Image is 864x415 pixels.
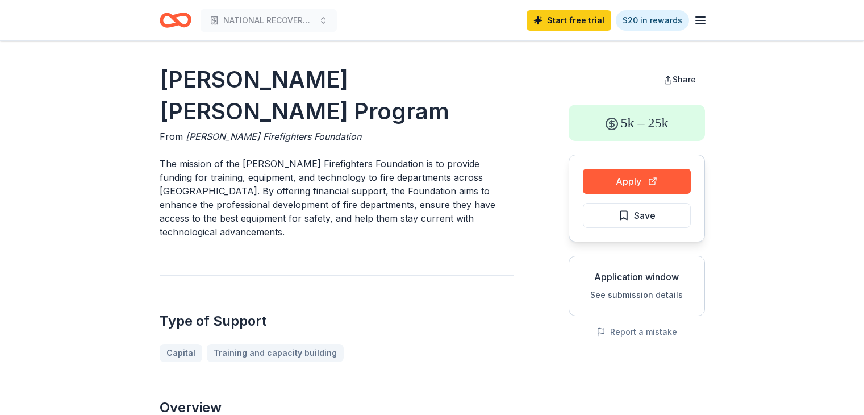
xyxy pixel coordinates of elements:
div: From [160,130,514,143]
div: Application window [578,270,695,284]
h1: [PERSON_NAME] [PERSON_NAME] Program [160,64,514,127]
a: $20 in rewards [616,10,689,31]
h2: Type of Support [160,312,514,330]
a: Capital [160,344,202,362]
button: Save [583,203,691,228]
span: Share [673,74,696,84]
button: Share [654,68,705,91]
div: 5k – 25k [569,105,705,141]
span: [PERSON_NAME] Firefighters Foundation [186,131,361,142]
button: Report a mistake [596,325,677,339]
a: Home [160,7,191,34]
button: NATIONAL RECOVERY MONTH BUBBLE BLAST [201,9,337,32]
button: Apply [583,169,691,194]
a: Start free trial [527,10,611,31]
span: NATIONAL RECOVERY MONTH BUBBLE BLAST [223,14,314,27]
span: Save [634,208,656,223]
p: The mission of the [PERSON_NAME] Firefighters Foundation is to provide funding for training, equi... [160,157,514,239]
a: Training and capacity building [207,344,344,362]
button: See submission details [590,288,683,302]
